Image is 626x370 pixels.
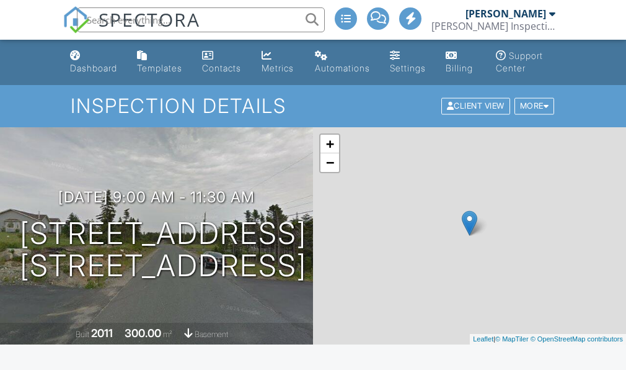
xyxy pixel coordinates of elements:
[473,335,493,343] a: Leaflet
[465,7,546,20] div: [PERSON_NAME]
[531,335,623,343] a: © OpenStreetMap contributors
[63,6,90,34] img: The Best Home Inspection Software - Spectora
[315,63,370,73] div: Automations
[65,45,122,80] a: Dashboard
[495,335,529,343] a: © MapTiler
[441,98,510,115] div: Client View
[58,189,255,205] h3: [DATE] 9:00 am - 11:30 am
[262,63,294,73] div: Metrics
[63,17,200,43] a: SPECTORA
[385,45,431,80] a: Settings
[71,95,555,117] h1: Inspection Details
[390,63,426,73] div: Settings
[320,135,339,153] a: Zoom in
[446,63,473,73] div: Billing
[431,20,555,32] div: Thornhill Inspection Services Inc
[20,217,307,283] h1: [STREET_ADDRESS] [STREET_ADDRESS]
[470,334,626,345] div: |
[440,101,513,110] a: Client View
[441,45,481,80] a: Billing
[132,45,187,80] a: Templates
[195,330,228,339] span: basement
[197,45,247,80] a: Contacts
[76,330,89,339] span: Built
[202,63,241,73] div: Contacts
[514,98,555,115] div: More
[491,45,561,80] a: Support Center
[320,153,339,172] a: Zoom out
[125,327,161,340] div: 300.00
[91,327,113,340] div: 2011
[77,7,325,32] input: Search everything...
[257,45,300,80] a: Metrics
[70,63,117,73] div: Dashboard
[310,45,375,80] a: Automations (Advanced)
[496,50,543,73] div: Support Center
[137,63,182,73] div: Templates
[163,330,172,339] span: m²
